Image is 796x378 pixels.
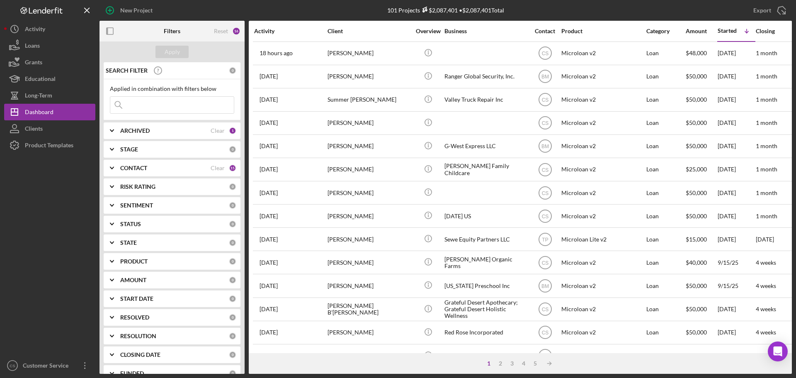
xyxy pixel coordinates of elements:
[21,357,75,376] div: Customer Service
[646,322,685,344] div: Loan
[646,159,685,180] div: Loan
[229,67,236,74] div: 0
[328,66,410,88] div: [PERSON_NAME]
[120,165,147,171] b: CONTACT
[718,205,755,227] div: [DATE]
[260,352,278,359] time: 2025-09-07 01:28
[260,306,278,312] time: 2025-09-12 18:15
[120,127,150,134] b: ARCHIVED
[4,71,95,87] button: Educational
[506,360,518,367] div: 3
[164,28,180,34] b: Filters
[686,166,707,173] span: $25,000
[561,89,644,111] div: Microloan v2
[686,73,707,80] span: $50,000
[328,112,410,134] div: [PERSON_NAME]
[260,166,278,173] time: 2025-09-24 19:34
[646,42,685,64] div: Loan
[561,42,644,64] div: Microloan v2
[444,251,527,273] div: [PERSON_NAME] Organic Farms
[211,127,225,134] div: Clear
[328,345,410,367] div: [PERSON_NAME]
[260,283,278,289] time: 2025-09-16 20:51
[686,142,707,149] span: $50,000
[768,341,788,361] div: Open Intercom Messenger
[4,137,95,154] button: Product Templates
[229,220,236,228] div: 0
[541,144,549,149] text: BM
[541,190,548,196] text: CS
[25,21,45,39] div: Activity
[4,357,95,374] button: CSCustomer Service
[10,363,15,368] text: CS
[686,329,707,336] span: $50,000
[25,104,53,122] div: Dashboard
[756,49,777,56] time: 1 month
[260,73,278,80] time: 2025-09-29 19:11
[541,97,548,103] text: CS
[260,236,278,243] time: 2025-09-19 00:30
[120,277,146,283] b: AMOUNT
[686,305,707,312] span: $50,000
[756,73,777,80] time: 1 month
[328,42,410,64] div: [PERSON_NAME]
[646,205,685,227] div: Loan
[4,37,95,54] button: Loans
[444,275,527,297] div: [US_STATE] Preschool Inc
[646,89,685,111] div: Loan
[211,165,225,171] div: Clear
[25,120,43,139] div: Clients
[25,54,42,73] div: Grants
[229,183,236,190] div: 0
[756,119,777,126] time: 1 month
[718,322,755,344] div: [DATE]
[229,332,236,340] div: 0
[686,119,707,126] span: $50,000
[328,89,410,111] div: Summer [PERSON_NAME]
[718,182,755,204] div: [DATE]
[541,353,549,359] text: BM
[561,205,644,227] div: Microloan v2
[229,127,236,134] div: 1
[4,54,95,71] button: Grants
[387,7,504,14] div: 101 Projects • $2,087,401 Total
[229,295,236,302] div: 0
[686,189,707,196] span: $50,000
[444,28,527,34] div: Business
[542,237,548,242] text: TP
[756,189,777,196] time: 1 month
[120,314,149,321] b: RESOLVED
[260,259,278,266] time: 2025-09-15 03:26
[110,85,234,92] div: Applied in combination with filters below
[756,166,777,173] time: 1 month
[646,112,685,134] div: Loan
[328,228,410,250] div: [PERSON_NAME]
[120,351,160,358] b: CLOSING DATE
[686,259,707,266] span: $40,000
[561,298,644,320] div: Microloan v2
[495,360,506,367] div: 2
[646,66,685,88] div: Loan
[686,282,707,289] span: $50,000
[25,87,52,106] div: Long-Term
[328,28,410,34] div: Client
[254,28,327,34] div: Activity
[686,212,707,219] span: $50,000
[229,258,236,265] div: 0
[561,112,644,134] div: Microloan v2
[260,143,278,149] time: 2025-09-29 21:00
[120,295,153,302] b: START DATE
[4,104,95,120] button: Dashboard
[260,96,278,103] time: 2025-09-26 18:41
[4,120,95,137] a: Clients
[561,275,644,297] div: Microloan v2
[718,345,755,367] div: [DATE]
[229,164,236,172] div: 15
[541,120,548,126] text: CS
[444,345,527,367] div: [US_STATE] Quality Systems LLC
[756,305,776,312] time: 4 weeks
[483,360,495,367] div: 1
